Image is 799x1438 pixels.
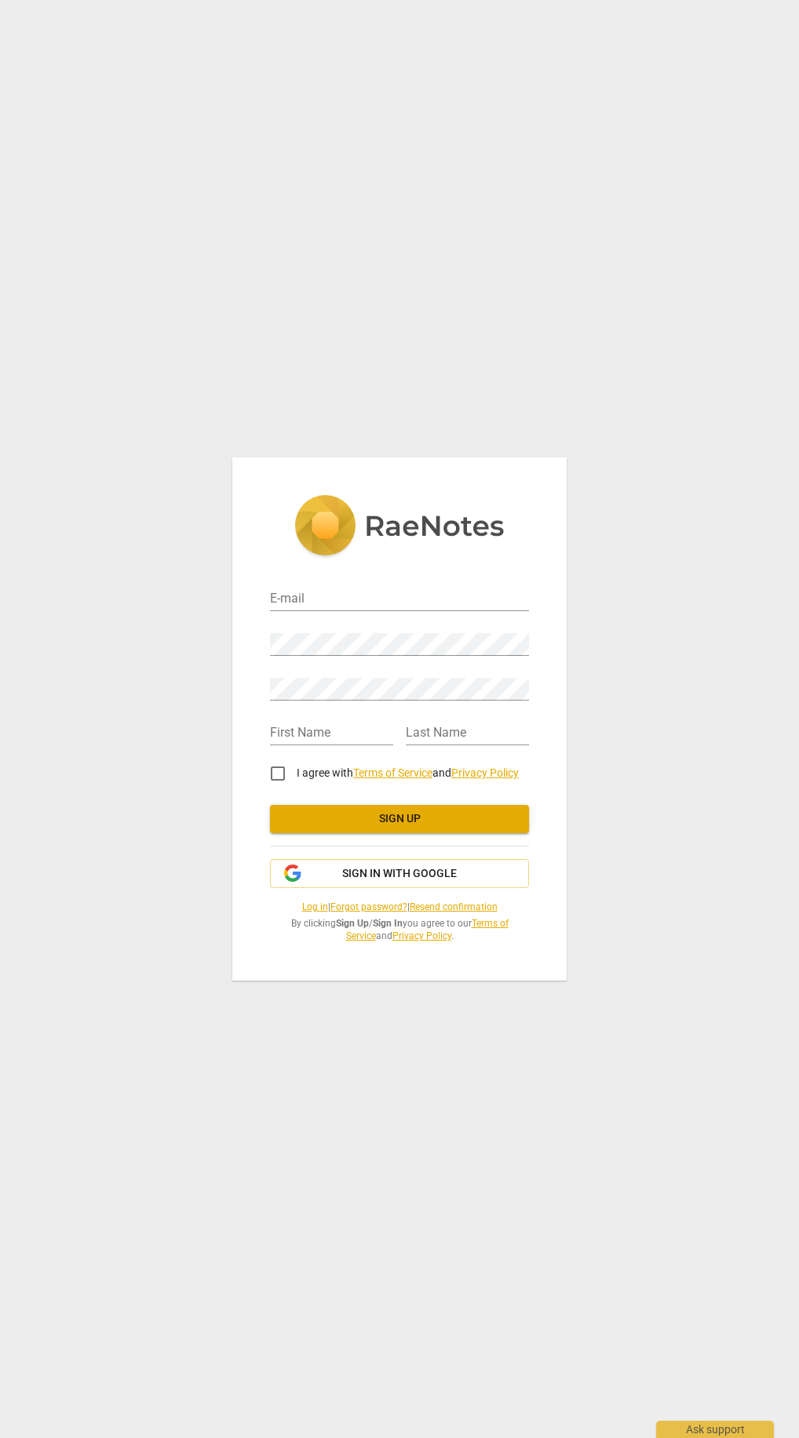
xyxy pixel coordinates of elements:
b: Sign In [373,918,403,929]
img: 5ac2273c67554f335776073100b6d88f.svg [294,495,505,559]
a: Forgot password? [330,901,407,912]
button: Sign up [270,805,529,833]
span: | | [270,901,529,914]
span: Sign in with Google [342,866,457,882]
button: Sign in with Google [270,859,529,889]
span: I agree with and [297,766,519,779]
div: Ask support [656,1421,774,1438]
span: Sign up [283,811,516,827]
a: Terms of Service [346,918,509,942]
b: Sign Up [336,918,369,929]
a: Terms of Service [353,766,432,779]
span: By clicking / you agree to our and . [270,917,529,943]
a: Resend confirmation [410,901,498,912]
a: Log in [302,901,328,912]
a: Privacy Policy [451,766,519,779]
a: Privacy Policy [392,930,451,941]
